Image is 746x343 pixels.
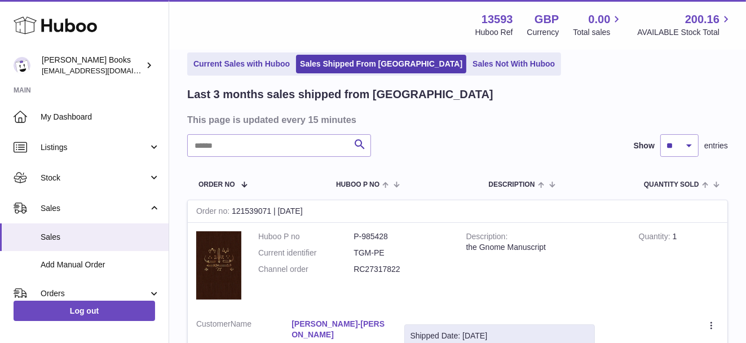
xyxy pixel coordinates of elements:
[634,140,655,151] label: Show
[198,181,235,188] span: Order No
[187,113,725,126] h3: This page is updated every 15 minutes
[475,27,513,38] div: Huboo Ref
[704,140,728,151] span: entries
[535,12,559,27] strong: GBP
[685,12,719,27] span: 200.16
[637,12,732,38] a: 200.16 AVAILABLE Stock Total
[637,27,732,38] span: AVAILABLE Stock Total
[258,248,354,258] dt: Current identifier
[573,27,623,38] span: Total sales
[354,264,449,275] dd: RC27317822
[296,55,466,73] a: Sales Shipped From [GEOGRAPHIC_DATA]
[258,231,354,242] dt: Huboo P no
[41,288,148,299] span: Orders
[410,331,589,341] div: Shipped Date: [DATE]
[187,87,493,102] h2: Last 3 months sales shipped from [GEOGRAPHIC_DATA]
[573,12,623,38] a: 0.00 Total sales
[482,12,513,27] strong: 13593
[41,142,148,153] span: Listings
[14,301,155,321] a: Log out
[189,55,294,73] a: Current Sales with Huboo
[14,57,30,74] img: info@troybooks.co.uk
[42,66,166,75] span: [EMAIL_ADDRESS][DOMAIN_NAME]
[41,232,160,243] span: Sales
[42,55,143,76] div: [PERSON_NAME] Books
[196,206,232,218] strong: Order no
[466,242,622,253] div: the Gnome Manuscript
[41,112,160,122] span: My Dashboard
[336,181,379,188] span: Huboo P no
[292,319,387,340] a: [PERSON_NAME]-[PERSON_NAME]
[41,260,160,270] span: Add Manual Order
[196,319,292,343] dt: Name
[630,223,727,310] td: 1
[41,173,148,183] span: Stock
[188,200,727,223] div: 121539071 | [DATE]
[41,203,148,214] span: Sales
[644,181,699,188] span: Quantity Sold
[354,231,449,242] dd: P-985428
[469,55,559,73] a: Sales Not With Huboo
[466,232,508,244] strong: Description
[354,248,449,258] dd: TGM-PE
[527,27,559,38] div: Currency
[258,264,354,275] dt: Channel order
[488,181,535,188] span: Description
[196,231,241,299] img: 1715906478.jpg
[589,12,611,27] span: 0.00
[639,232,673,244] strong: Quantity
[196,319,231,328] span: Customer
